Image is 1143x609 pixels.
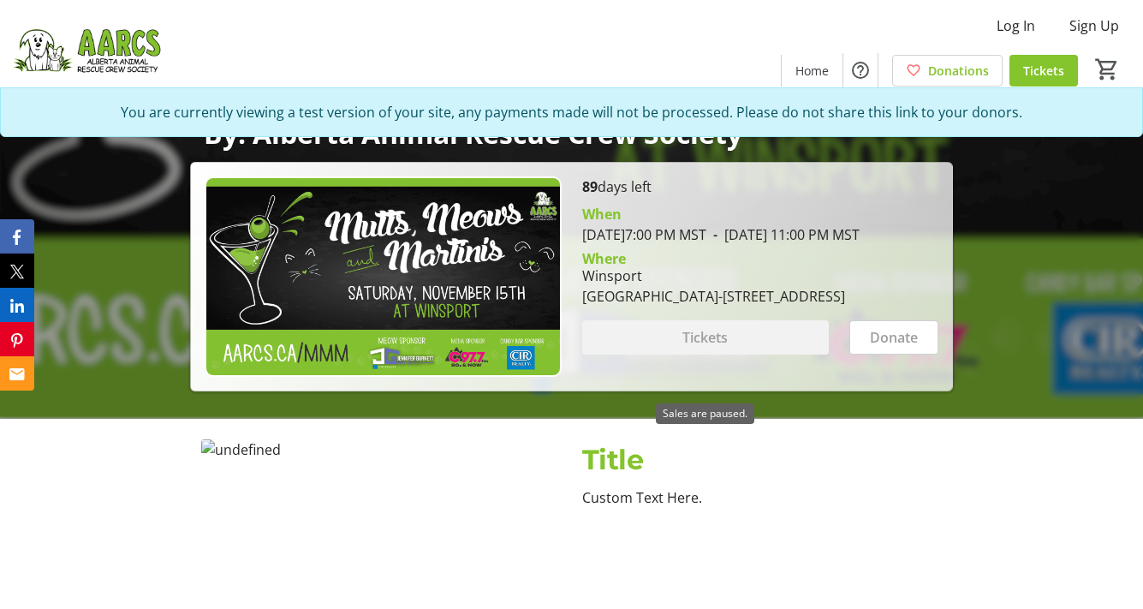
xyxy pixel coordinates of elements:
span: Tickets [1023,62,1064,80]
div: Where [582,252,626,266]
button: Help [843,53,878,87]
span: [DATE] 7:00 PM MST [582,225,706,244]
img: Campaign CTA Media Photo [205,176,561,377]
div: Winsport [582,266,845,286]
p: By: Alberta Animal Rescue Crew Society [204,118,938,148]
span: [DATE] 11:00 PM MST [706,225,860,244]
p: days left [582,176,938,197]
span: Sign Up [1069,15,1119,36]
span: Donations [928,62,989,80]
a: Home [782,55,842,87]
img: Alberta Animal Rescue Crew Society's Logo [10,7,163,93]
div: Title [582,439,943,481]
div: [GEOGRAPHIC_DATA]-[STREET_ADDRESS] [582,286,845,307]
a: Tickets [1009,55,1078,87]
span: 89 [582,177,598,196]
span: Home [795,62,829,80]
span: - [706,225,724,244]
a: Donations [892,55,1003,87]
button: Cart [1092,54,1122,85]
span: Log In [997,15,1035,36]
div: Sales are paused. [656,403,754,424]
button: Log In [983,12,1049,39]
button: Sign Up [1056,12,1133,39]
div: When [582,204,622,224]
div: Custom Text Here. [582,487,943,508]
